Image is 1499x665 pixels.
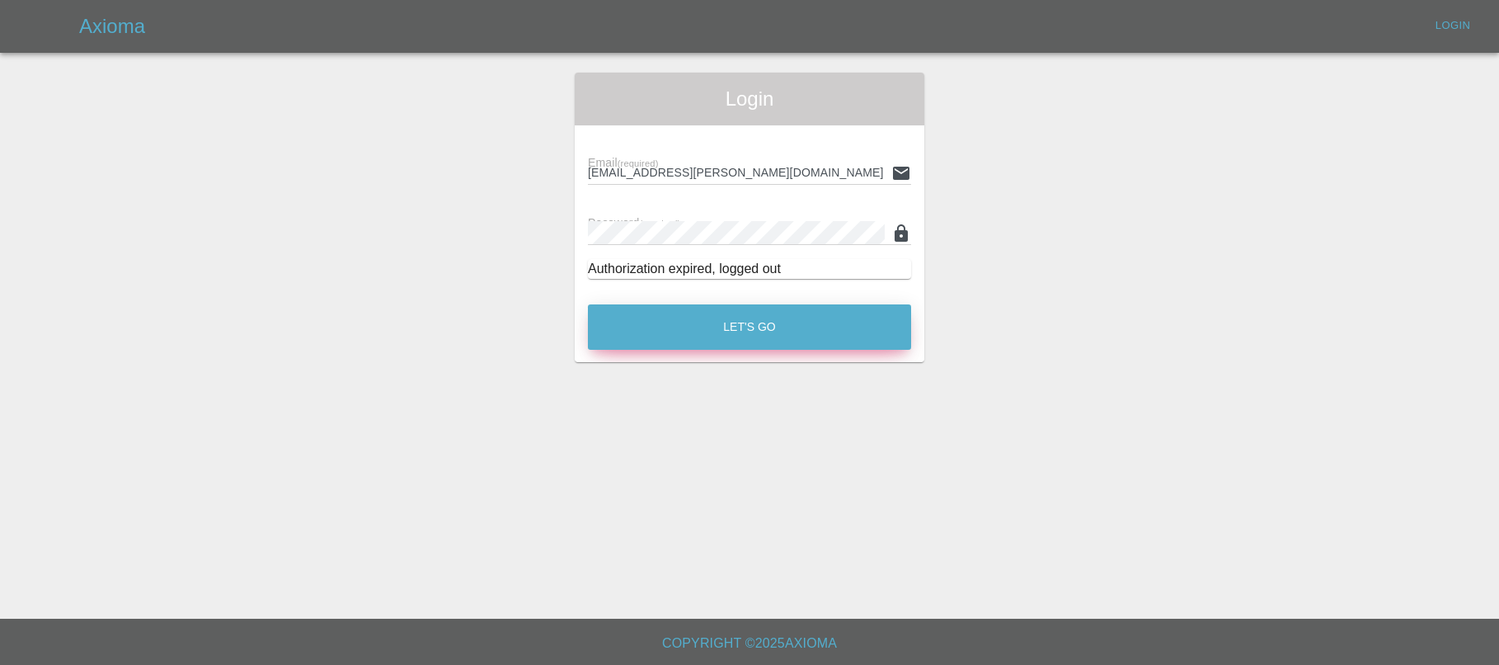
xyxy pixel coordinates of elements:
[588,86,911,112] span: Login
[588,259,911,279] div: Authorization expired, logged out
[13,632,1486,655] h6: Copyright © 2025 Axioma
[640,219,681,229] small: (required)
[588,216,680,229] span: Password
[588,304,911,350] button: Let's Go
[1426,13,1479,39] a: Login
[618,158,659,168] small: (required)
[588,156,658,169] span: Email
[79,13,145,40] h5: Axioma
